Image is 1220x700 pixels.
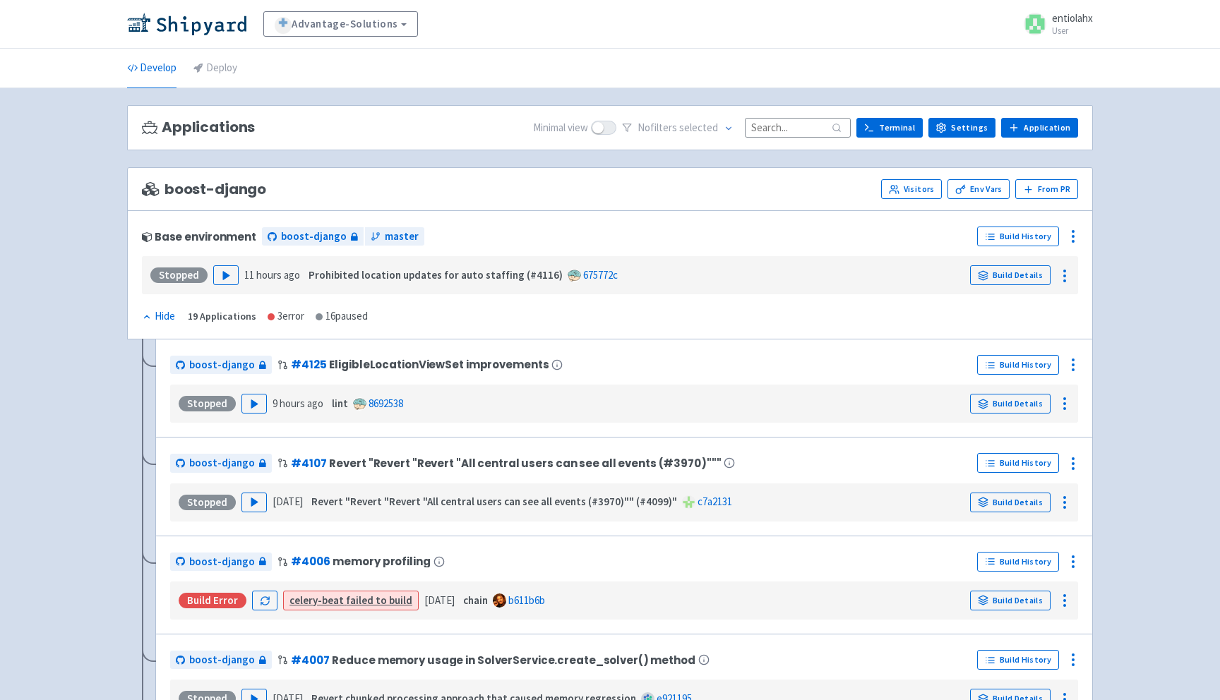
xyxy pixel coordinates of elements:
[273,495,303,508] time: [DATE]
[291,456,326,471] a: #4107
[316,308,368,325] div: 16 paused
[679,121,718,134] span: selected
[289,593,344,607] strong: celery-beat
[369,397,403,410] a: 8692538
[268,308,304,325] div: 3 error
[638,120,718,136] span: No filter s
[309,268,563,282] strong: Prohibited location updates for auto staffing (#4116)
[263,11,418,37] a: Advantage-Solutions
[533,120,588,136] span: Minimal view
[311,495,677,508] strong: Revert "Revert "Revert "All central users can see all events (#3970)"" (#4099)"
[170,553,272,572] a: boost-django
[1052,26,1093,35] small: User
[142,308,175,325] div: Hide
[881,179,942,199] a: Visitors
[170,454,272,473] a: boost-django
[179,593,246,608] div: Build Error
[244,268,300,282] time: 11 hours ago
[127,49,177,88] a: Develop
[179,495,236,510] div: Stopped
[262,227,364,246] a: boost-django
[1015,13,1093,35] a: entiolahx User
[291,554,330,569] a: #4006
[291,653,329,668] a: #4007
[189,455,255,471] span: boost-django
[977,552,1059,572] a: Build History
[142,308,177,325] button: Hide
[333,555,430,567] span: memory profiling
[856,118,923,138] a: Terminal
[241,394,267,414] button: Play
[977,355,1059,375] a: Build History
[463,593,488,607] strong: chain
[508,593,545,607] a: b611b6b
[1001,118,1078,138] a: Application
[189,357,255,373] span: boost-django
[189,652,255,668] span: boost-django
[698,495,732,508] a: c7a2131
[977,453,1059,473] a: Build History
[365,227,424,246] a: master
[193,49,237,88] a: Deploy
[289,593,412,607] a: celery-beat failed to build
[273,397,323,410] time: 9 hours ago
[150,267,208,283] div: Stopped
[170,651,272,670] a: boost-django
[142,231,256,243] div: Base environment
[179,396,236,411] div: Stopped
[385,229,419,245] span: master
[970,591,1051,610] a: Build Details
[1052,11,1093,25] span: entiolahx
[332,397,348,410] strong: lint
[970,265,1051,285] a: Build Details
[170,356,272,375] a: boost-django
[947,179,1010,199] a: Env Vars
[424,593,455,607] time: [DATE]
[127,13,246,35] img: Shipyard logo
[977,227,1059,246] a: Build History
[970,493,1051,512] a: Build Details
[241,493,267,512] button: Play
[928,118,995,138] a: Settings
[189,554,255,570] span: boost-django
[329,457,721,469] span: Revert "Revert "Revert "All central users can see all events (#3970)"""
[329,358,549,370] span: EligibleLocationViewSet improvements
[583,268,618,282] a: 675772c
[332,654,695,666] span: Reduce memory usage in SolverService.create_solver() method
[213,265,239,285] button: Play
[142,181,266,198] span: boost-django
[745,118,851,137] input: Search...
[281,229,347,245] span: boost-django
[291,357,326,372] a: #4125
[977,650,1059,670] a: Build History
[1015,179,1078,199] button: From PR
[970,394,1051,414] a: Build Details
[188,308,256,325] div: 19 Applications
[142,119,255,135] h3: Applications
